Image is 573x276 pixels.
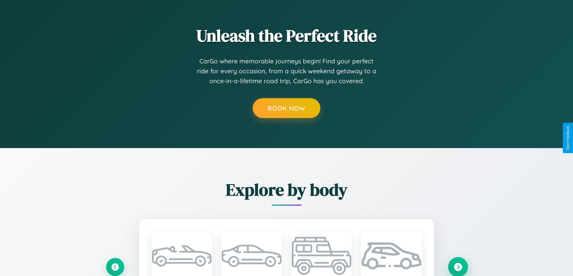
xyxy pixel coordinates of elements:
[106,178,467,201] h2: Explore by body
[106,24,467,47] h2: Unleash the Perfect Ride
[566,126,570,150] div: Give Feedback
[253,98,320,118] button: Book Now
[196,56,377,86] p: CarGo where memorable journeys begin! Find your perfect ride for every occasion, from a quick wee...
